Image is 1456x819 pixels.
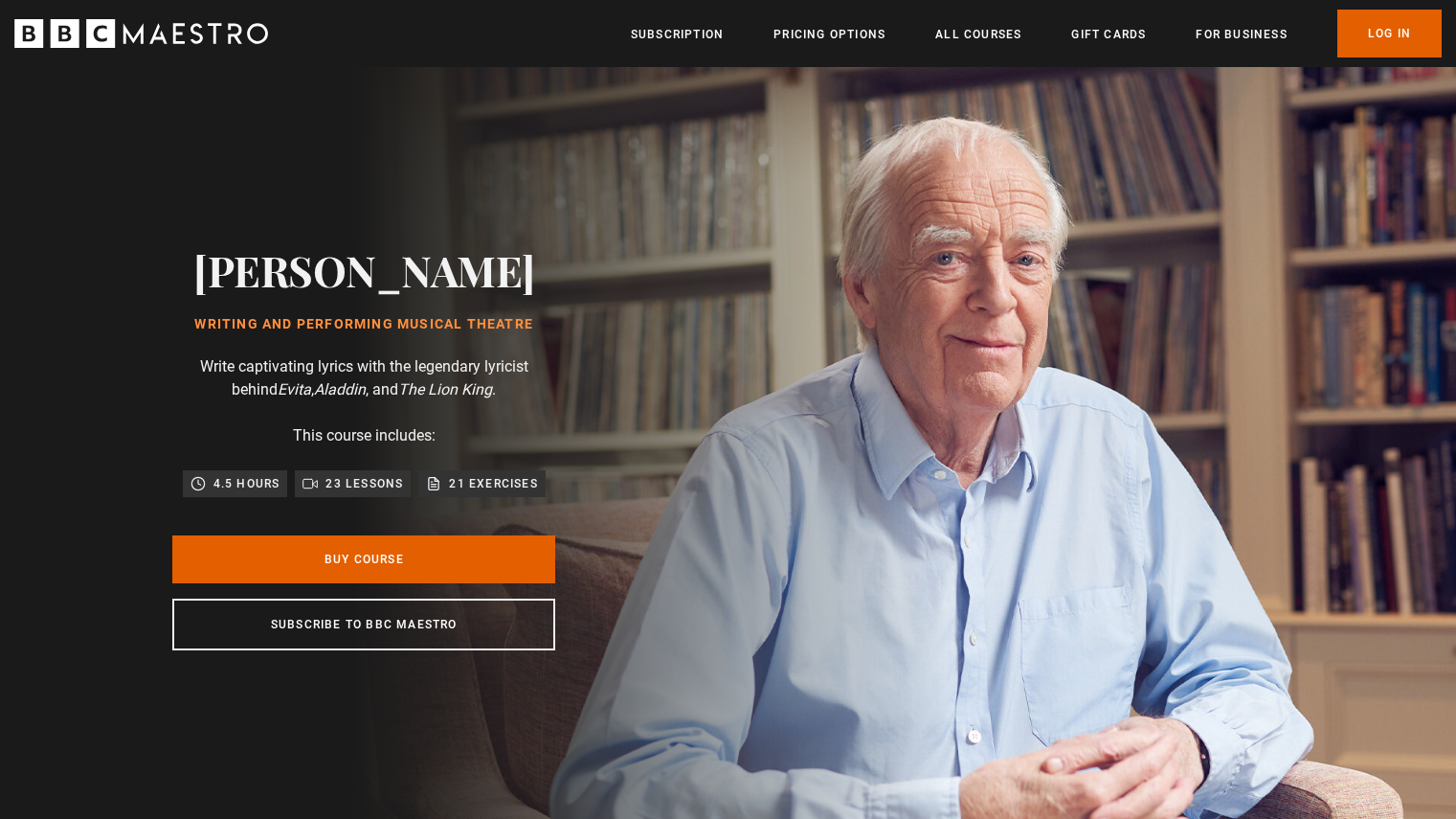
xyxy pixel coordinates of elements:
a: Pricing Options [773,25,885,44]
h1: Writing and Performing Musical Theatre [193,317,535,332]
i: The Lion King [398,380,492,398]
a: For business [1196,25,1287,44]
a: All Courses [935,25,1021,44]
p: This course includes: [293,424,436,447]
p: 21 exercises [449,474,537,493]
svg: BBC Maestro [14,19,268,48]
a: Subscription [631,25,724,44]
a: Buy Course [172,535,555,583]
a: Subscribe to BBC Maestro [172,599,555,650]
a: Log In [1337,10,1442,57]
p: 23 lessons [325,474,403,493]
p: 4.5 hours [213,474,280,493]
h2: [PERSON_NAME] [193,245,535,294]
i: Aladdin [314,380,366,398]
p: Write captivating lyrics with the legendary lyricist behind , , and . [172,355,555,401]
i: Evita [278,380,311,398]
nav: Primary [631,10,1442,57]
a: Gift Cards [1071,25,1146,44]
